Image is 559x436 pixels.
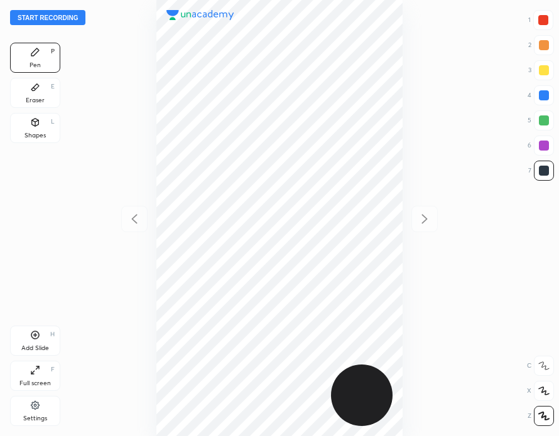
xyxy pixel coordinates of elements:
div: P [51,48,55,55]
div: 1 [528,10,553,30]
div: L [51,119,55,125]
div: E [51,83,55,90]
div: 2 [528,35,554,55]
img: logo.38c385cc.svg [166,10,234,20]
div: 4 [528,85,554,105]
button: Start recording [10,10,85,25]
div: Full screen [19,380,51,386]
div: Pen [30,62,41,68]
div: 7 [528,161,554,181]
div: Settings [23,415,47,422]
div: Z [528,406,554,426]
div: H [50,331,55,338]
div: X [527,381,554,401]
div: Eraser [26,97,45,104]
div: 3 [528,60,554,80]
div: C [527,356,554,376]
div: Add Slide [21,345,49,351]
div: Shapes [24,132,46,139]
div: F [51,366,55,373]
div: 5 [528,110,554,130]
div: 6 [528,136,554,156]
